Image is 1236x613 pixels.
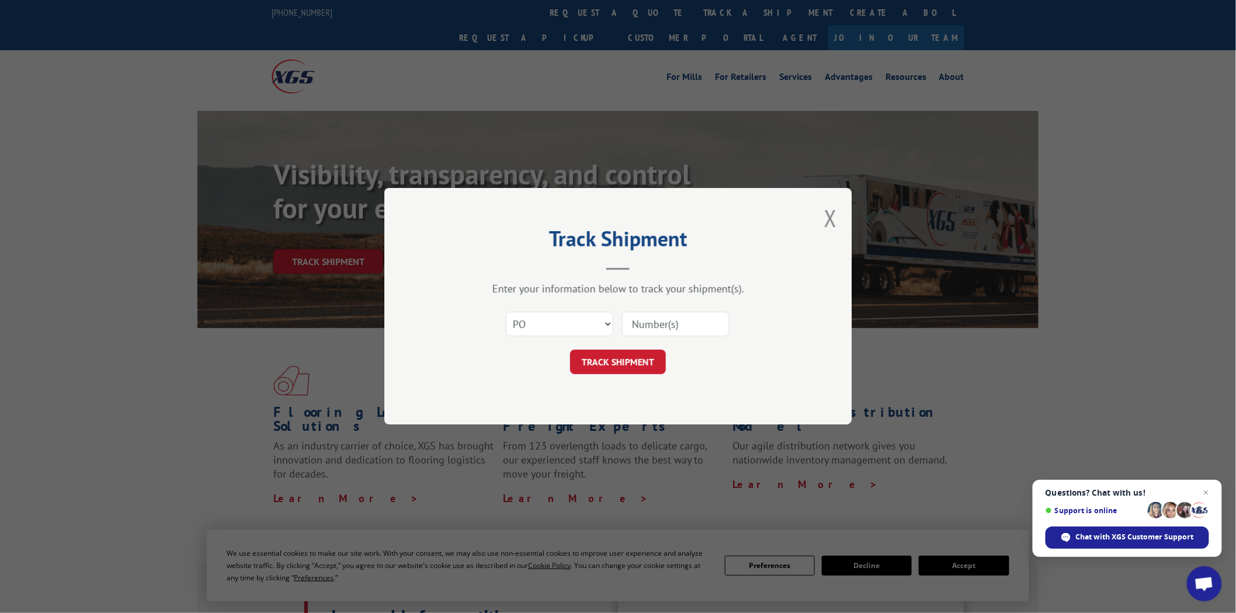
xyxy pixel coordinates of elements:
[1046,506,1144,515] span: Support is online
[1046,488,1209,497] span: Questions? Chat with us!
[1199,486,1213,500] span: Close chat
[824,203,837,234] button: Close modal
[1187,566,1222,601] div: Open chat
[622,312,730,337] input: Number(s)
[443,283,793,296] div: Enter your information below to track your shipment(s).
[570,350,666,375] button: TRACK SHIPMENT
[443,231,793,253] h2: Track Shipment
[1046,527,1209,549] div: Chat with XGS Customer Support
[1076,532,1194,542] span: Chat with XGS Customer Support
